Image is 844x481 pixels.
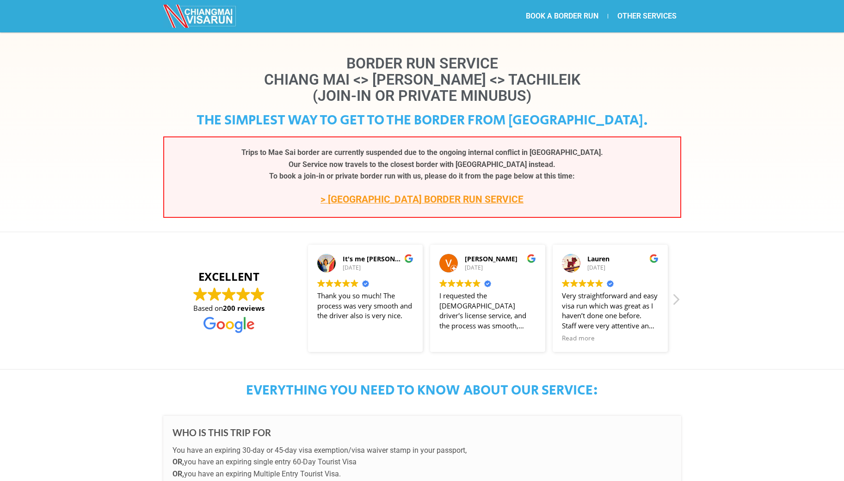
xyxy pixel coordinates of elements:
a: > [GEOGRAPHIC_DATA] BORDER RUN SERVICE [320,194,524,205]
div: [DATE] [343,264,414,272]
a: OTHER SERVICES [608,6,686,27]
b: OR, [172,469,184,478]
div: I requested the [DEMOGRAPHIC_DATA] driver's license service, and the process was smooth, professi... [439,291,536,331]
h4: THE SIMPLEST WAY TO GET TO THE BORDER FROM [GEOGRAPHIC_DATA]. [163,113,681,127]
img: Google [473,279,481,287]
b: To book a join-in or private border run with us, please do it from the page below at this time: [269,172,575,180]
img: It's me Nona G. profile picture [317,254,336,272]
img: Google [222,287,236,301]
img: Google [562,279,570,287]
img: Google [193,287,207,301]
span: Read more [562,334,595,343]
strong: 200 reviews [223,303,265,313]
img: Google [439,279,447,287]
img: Google [595,279,603,287]
img: Google [649,254,659,263]
strong: EXCELLENT [172,269,286,284]
strong: WHO IS THIS TRIP FOR [172,427,271,438]
div: It's me [PERSON_NAME] [343,254,414,264]
nav: Menu [422,6,686,27]
img: Google [351,279,358,287]
img: Google [203,317,254,333]
img: Google [404,254,413,263]
img: Lauren profile picture [562,254,580,272]
b: Our Service now travels to the closest border with [GEOGRAPHIC_DATA] instead. [289,160,555,169]
span: Based on [193,303,265,313]
img: Google [334,279,342,287]
div: Next review [671,293,680,311]
img: Google [464,279,472,287]
a: BOOK A BORDER RUN [517,6,608,27]
img: Google [251,287,265,301]
img: Google [579,279,586,287]
div: Thank you so much! The process was very smooth and the driver also is very nice. [317,291,414,331]
img: Google [448,279,456,287]
img: Google [342,279,350,287]
img: Google [208,287,222,301]
div: [DATE] [465,264,536,272]
h4: EVERYTHING YOU NEED TO KNOW ABOUT OUR SERVICE: [163,383,681,397]
div: Lauren [587,254,659,264]
img: Google [236,287,250,301]
img: Google [326,279,333,287]
div: [DATE] [587,264,659,272]
img: Google [570,279,578,287]
img: Victor A profile picture [439,254,458,272]
div: [PERSON_NAME] [465,254,536,264]
h1: Border Run Service Chiang Mai <> [PERSON_NAME] <> Tachileik (Join-In or Private Minubus) [163,55,681,105]
img: Google [587,279,595,287]
img: Google [527,254,536,263]
img: Google [317,279,325,287]
div: Very straightforward and easy visa run which was great as I haven’t done one before. Staff were v... [562,291,659,331]
b: Trips to Mae Sai border are currently suspended due to the ongoing internal conflict in [GEOGRAPH... [241,148,603,157]
b: OR, [172,457,184,466]
img: Google [456,279,464,287]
